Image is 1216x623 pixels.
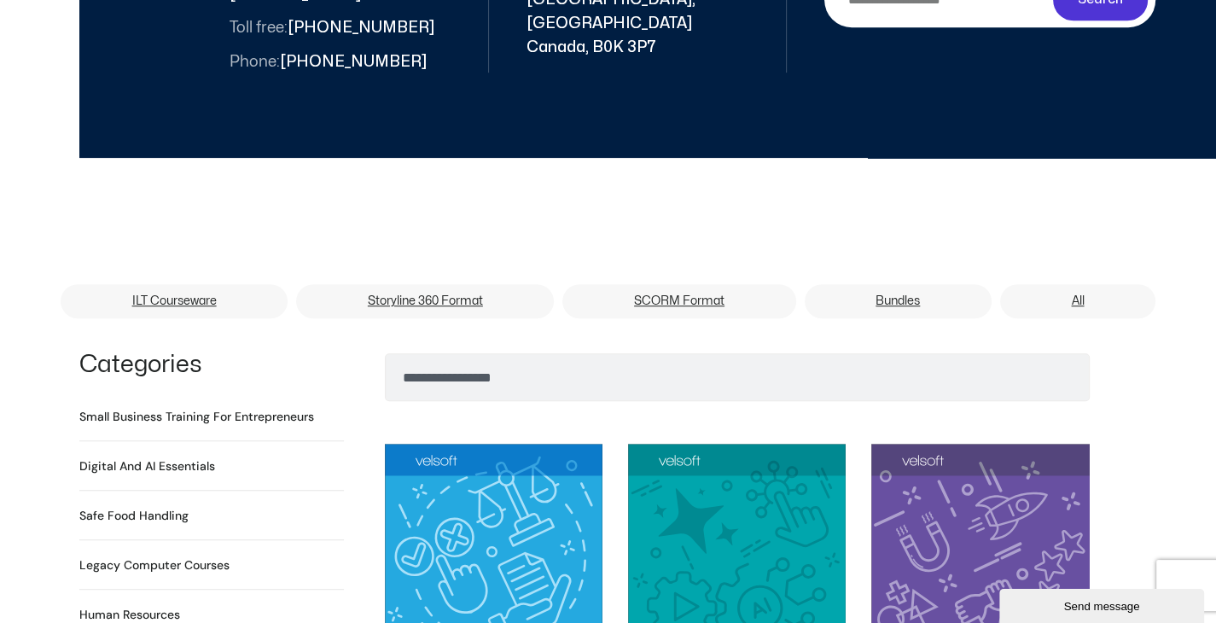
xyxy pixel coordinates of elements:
[79,457,215,475] h2: Digital and AI Essentials
[230,52,427,73] span: [PHONE_NUMBER]
[79,556,230,574] h2: Legacy Computer Courses
[1000,284,1155,318] a: All
[79,353,344,377] h1: Categories
[230,55,280,69] span: Phone:
[562,284,795,318] a: SCORM Format
[79,408,314,426] h2: Small Business Training for Entrepreneurs
[230,18,434,38] span: [PHONE_NUMBER]
[79,556,230,574] a: Visit product category Legacy Computer Courses
[79,507,189,525] h2: Safe Food Handling
[61,284,1155,323] nav: Menu
[999,585,1207,623] iframe: chat widget
[230,20,288,35] span: Toll free:
[79,457,215,475] a: Visit product category Digital and AI Essentials
[79,507,189,525] a: Visit product category Safe Food Handling
[805,284,992,318] a: Bundles
[61,284,288,318] a: ILT Courseware
[79,408,314,426] a: Visit product category Small Business Training for Entrepreneurs
[296,284,554,318] a: Storyline 360 Format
